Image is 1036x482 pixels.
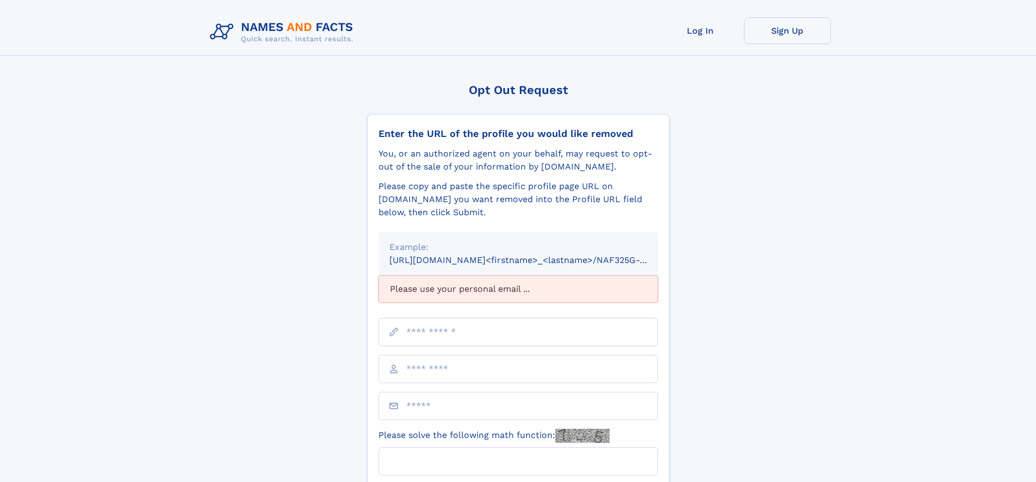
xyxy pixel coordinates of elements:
small: [URL][DOMAIN_NAME]<firstname>_<lastname>/NAF325G-xxxxxxxx [389,255,679,265]
label: Please solve the following math function: [379,429,610,443]
div: Example: [389,241,647,254]
div: Please copy and paste the specific profile page URL on [DOMAIN_NAME] you want removed into the Pr... [379,180,658,219]
div: You, or an authorized agent on your behalf, may request to opt-out of the sale of your informatio... [379,147,658,173]
div: Opt Out Request [367,83,669,97]
a: Log In [657,17,744,44]
div: Please use your personal email ... [379,276,658,303]
div: Enter the URL of the profile you would like removed [379,128,658,140]
img: Logo Names and Facts [206,17,362,47]
a: Sign Up [744,17,831,44]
